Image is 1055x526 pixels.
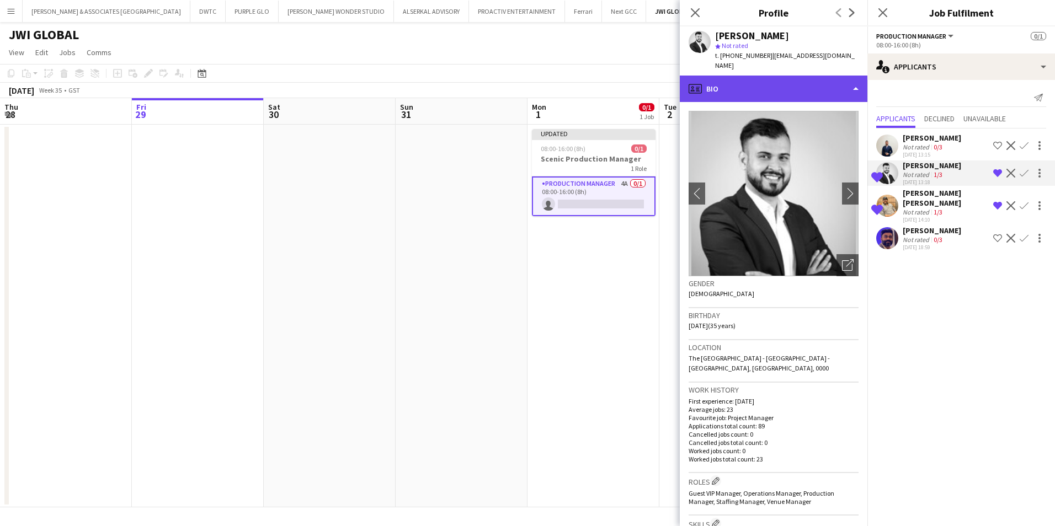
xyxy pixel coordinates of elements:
div: Applicants [867,53,1055,80]
span: Guest VIP Manager, Operations Manager, Production Manager, Staffing Manager, Venue Manager [689,489,834,506]
h3: Birthday [689,310,859,320]
app-card-role: Production Manager4A0/108:00-16:00 (8h) [532,176,656,216]
span: 1 Role [631,164,647,173]
div: Not rated [903,235,931,244]
p: Favourite job: Project Manager [689,414,859,422]
span: Tue [664,102,676,112]
span: t. [PHONE_NUMBER] [715,51,772,60]
span: [DATE] (35 years) [689,321,736,330]
span: 28 [3,108,18,121]
span: 1 [530,108,546,121]
button: Production Manager [876,32,955,40]
a: Edit [31,45,52,60]
span: Sat [268,102,280,112]
div: [PERSON_NAME] [903,133,961,143]
div: [PERSON_NAME] [903,226,961,235]
span: 31 [398,108,413,121]
div: [DATE] [9,85,34,96]
span: | [EMAIL_ADDRESS][DOMAIN_NAME] [715,51,855,69]
h3: Scenic Production Manager [532,154,656,164]
div: [DATE] 18:59 [903,244,961,251]
div: Open photos pop-in [836,254,859,276]
span: 30 [267,108,280,121]
h3: Job Fulfilment [867,6,1055,20]
div: Not rated [903,208,931,216]
span: Production Manager [876,32,946,40]
button: JWI GLOBAL [646,1,700,22]
div: [DATE] 13:15 [903,151,961,158]
span: Sun [400,102,413,112]
button: DWTC [190,1,226,22]
span: Comms [87,47,111,57]
a: Comms [82,45,116,60]
span: [DEMOGRAPHIC_DATA] [689,289,754,298]
app-skills-label: 1/3 [934,170,942,179]
div: Bio [680,76,867,102]
span: 2 [662,108,676,121]
img: Crew avatar or photo [689,111,859,276]
h3: Gender [689,278,859,288]
div: [PERSON_NAME] [903,160,961,170]
div: [DATE] 13:18 [903,179,961,186]
div: [PERSON_NAME] [715,31,789,41]
p: Average jobs: 23 [689,405,859,414]
p: Cancelled jobs count: 0 [689,430,859,438]
span: Mon [532,102,546,112]
span: 0/1 [1031,32,1046,40]
app-skills-label: 0/3 [934,143,942,151]
span: 29 [135,108,146,121]
button: PROACTIV ENTERTAINMENT [469,1,565,22]
button: [PERSON_NAME] WONDER STUDIO [279,1,394,22]
span: Declined [924,115,955,122]
div: 08:00-16:00 (8h) [876,41,1046,49]
button: [PERSON_NAME] & ASSOCIATES [GEOGRAPHIC_DATA] [23,1,190,22]
h1: JWI GLOBAL [9,26,79,43]
h3: Location [689,342,859,352]
span: Not rated [722,41,748,50]
div: [DATE] 14:10 [903,216,989,223]
span: Week 35 [36,86,64,94]
div: Not rated [903,143,931,151]
p: First experience: [DATE] [689,397,859,405]
div: [PERSON_NAME] [PERSON_NAME] [903,188,989,208]
span: Jobs [59,47,76,57]
div: 1 Job [640,112,654,121]
span: Applicants [876,115,915,122]
h3: Profile [680,6,867,20]
app-job-card: Updated08:00-16:00 (8h)0/1Scenic Production Manager1 RoleProduction Manager4A0/108:00-16:00 (8h) [532,129,656,216]
app-skills-label: 1/3 [934,208,942,216]
span: Fri [136,102,146,112]
p: Worked jobs total count: 23 [689,455,859,463]
span: 0/1 [639,103,654,111]
span: The [GEOGRAPHIC_DATA] - [GEOGRAPHIC_DATA] - [GEOGRAPHIC_DATA], [GEOGRAPHIC_DATA], 0000 [689,354,830,372]
span: Unavailable [963,115,1006,122]
span: 08:00-16:00 (8h) [541,144,585,153]
p: Worked jobs count: 0 [689,447,859,455]
app-skills-label: 0/3 [934,235,942,244]
button: ALSERKAL ADVISORY [394,1,469,22]
p: Cancelled jobs total count: 0 [689,438,859,447]
div: Updated [532,129,656,138]
span: View [9,47,24,57]
p: Applications total count: 89 [689,422,859,430]
div: GST [68,86,80,94]
button: Next GCC [602,1,646,22]
a: View [4,45,29,60]
h3: Work history [689,385,859,395]
button: Ferrari [565,1,602,22]
div: Not rated [903,170,931,179]
span: Edit [35,47,48,57]
h3: Roles [689,475,859,487]
span: 0/1 [631,144,647,153]
span: Thu [4,102,18,112]
a: Jobs [55,45,80,60]
button: PURPLE GLO [226,1,279,22]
